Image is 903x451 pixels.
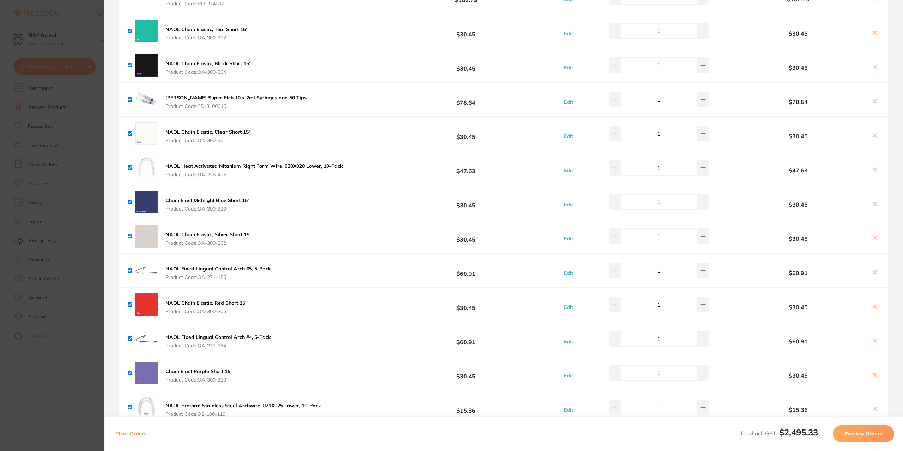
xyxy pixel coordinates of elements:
[113,425,149,442] button: Clear Orders
[135,259,158,282] img: dHFicXZsdw
[135,225,158,248] img: bWo5d2Y5cw
[729,338,867,345] b: $60.91
[163,300,248,315] button: NAOL Chain Elastic, Red Short 15' Product Code:OA-300-305
[562,99,575,105] button: Edit
[44,47,70,53] b: Favorites
[163,60,252,75] button: NAOL Chain Elastic, Black Short 15' Product Code:OA-300-304
[135,191,158,213] img: MjdjcjJwaQ
[165,377,230,383] span: Product Code: OA-300-310
[729,304,867,310] b: $30.45
[124,3,137,16] div: Close
[6,216,135,228] textarea: Message…
[165,197,249,203] b: Chain Elast Midnight Blue Short 15'
[165,309,246,314] span: Product Code: OA-300-305
[135,88,158,111] img: OHZkaHNhaA
[833,425,894,442] button: Preview Orders
[34,4,56,9] h1: Restocq
[729,99,867,105] b: $78.64
[729,270,867,276] b: $60.91
[391,24,541,37] b: $30.45
[562,65,575,71] button: Edit
[45,231,50,237] button: Start recording
[163,26,249,41] button: NAOL Chain Elastic, Teal Short 15' Product Code:OA-300-312
[391,93,541,106] b: $78.64
[165,206,249,212] span: Product Code: OA-300-320
[729,133,867,139] b: $30.45
[165,368,230,374] b: Chain Elast Purple Short 15
[163,129,252,144] button: NAOL Chain Elastic, Clear Short 15' Product Code:OA-300-301
[163,402,323,417] button: NAOL Proform Stainless Steel Archwire, 021X025 Lower, 10-Pack Product Code:O2-100-119
[135,20,158,42] img: dzJuNG4zaw
[165,300,246,306] b: NAOL Chain Elastic, Red Short 15'
[391,298,541,311] b: $30.45
[729,236,867,242] b: $30.45
[779,427,818,438] b: $2,495.33
[6,1,116,92] div: No worries! If you’d like the item to stay in your cart, you can simply leave it there and check ...
[165,274,271,280] span: Product Code: OA-271-155
[391,230,541,243] b: $30.45
[135,122,158,145] img: cGdiN3g1aA
[562,167,575,173] button: Edit
[729,65,867,71] b: $30.45
[391,161,541,174] b: $47.63
[165,334,271,340] b: NAOL Fixed Lingual Control Arch #4, 5-Pack
[391,332,541,345] b: $60.91
[135,362,158,384] img: ZXI2bW10dw
[165,1,306,6] span: Product Code: RO-274007
[22,231,28,237] button: Gif picker
[165,240,250,246] span: Product Code: OA-300-302
[165,138,250,143] span: Product Code: OA-300-301
[135,328,158,350] img: Mm50OG92aw
[740,430,818,437] span: Total Incl. GST
[391,127,541,140] b: $30.45
[165,266,271,272] b: NAOL Fixed Lingual Control Arch #5, 5-Pack
[6,1,135,93] div: Restocq says…
[165,35,247,41] span: Product Code: OA-300-312
[562,270,575,276] button: Edit
[562,236,575,242] button: Edit
[562,338,575,345] button: Edit
[165,402,321,409] b: NAOL Proform Stainless Steel Archwire, 021X025 Lower, 10-Pack
[165,163,343,169] b: NAOL Heat Activated Nitanium Right Form Wire, 020X020 Lower, 10-Pack
[165,129,250,135] b: NAOL Chain Elastic, Clear Short 15'
[165,411,321,417] span: Product Code: O2-100-119
[135,396,158,419] img: ZTNzbnY5eg
[6,93,116,213] div: Hi [PERSON_NAME], these items are added to your Faves tab:- M-6211120 Bite Block Covers- HS-57219...
[135,54,158,77] img: bTI5MWlkbQ
[165,69,250,75] span: Product Code: OA-300-304
[729,201,867,208] b: $30.45
[165,103,307,109] span: Product Code: SD-8100046
[163,231,253,246] button: NAOL Chain Elastic, Silver Short 15' Product Code:OA-300-302
[391,195,541,208] b: $30.45
[163,266,273,280] button: NAOL Fixed Lingual Control Arch #5, 5-Pack Product Code:OA-271-155
[729,372,867,379] b: $30.45
[391,59,541,72] b: $30.45
[165,95,307,101] b: [PERSON_NAME] Super Etch 10 x 2ml Syringes and 50 Tips
[110,3,124,16] button: Home
[11,19,110,74] div: No worries! If you’d like the item to stay in your cart, you can simply leave it there and check ...
[165,343,271,348] span: Product Code: OA-271-154
[163,334,273,349] button: NAOL Fixed Lingual Control Arch #4, 5-Pack Product Code:OA-271-154
[165,172,343,177] span: Product Code: OA-226-425
[6,93,135,226] div: Restocq says…
[163,197,251,212] button: Chain Elast Midnight Blue Short 15' Product Code:OA-300-320
[562,201,575,208] button: Edit
[391,401,541,414] b: $15.36
[163,163,345,178] button: NAOL Heat Activated Nitanium Right Form Wire, 020X020 Lower, 10-Pack Product Code:OA-226-425
[34,231,39,237] button: Upload attachment
[165,26,247,32] b: NAOL Chain Elastic, Teal Short 15'
[135,293,158,316] img: OXQ5MnIybw
[11,74,110,88] div: As for the CSV file, you can find it in your computer’s folder.
[11,231,17,237] button: Emoji picker
[562,407,575,413] button: Edit
[729,30,867,37] b: $30.45
[163,95,309,109] button: [PERSON_NAME] Super Etch 10 x 2ml Syringes and 50 Tips Product Code:SD-8100046
[562,133,575,139] button: Edit
[5,3,18,16] button: go back
[562,304,575,310] button: Edit
[729,167,867,173] b: $47.63
[135,157,158,179] img: dTd1aWo1cg
[52,81,82,87] b: Downloads
[391,264,541,277] b: $60.91
[11,97,110,153] div: Hi [PERSON_NAME], these items are added to your Faves tab: - M-6211120 Bite Block Covers - HS-572...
